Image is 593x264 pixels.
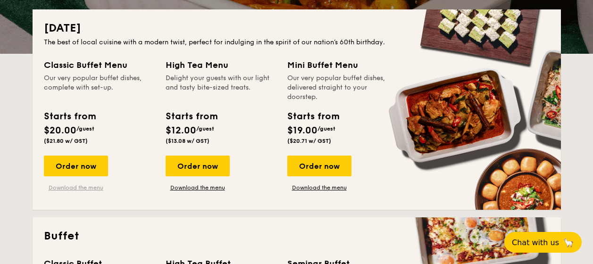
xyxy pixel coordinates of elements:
div: Starts from [44,109,95,124]
div: Delight your guests with our light and tasty bite-sized treats. [166,74,276,102]
div: Order now [287,156,351,176]
a: Download the menu [166,184,230,191]
h2: [DATE] [44,21,550,36]
div: Starts from [166,109,217,124]
span: /guest [317,125,335,132]
span: $19.00 [287,125,317,136]
h2: Buffet [44,229,550,244]
span: $12.00 [166,125,196,136]
div: Classic Buffet Menu [44,58,154,72]
span: $20.00 [44,125,76,136]
a: Download the menu [287,184,351,191]
div: Mini Buffet Menu [287,58,398,72]
a: Download the menu [44,184,108,191]
span: ($13.08 w/ GST) [166,138,209,144]
span: /guest [76,125,94,132]
div: Our very popular buffet dishes, complete with set-up. [44,74,154,102]
div: Our very popular buffet dishes, delivered straight to your doorstep. [287,74,398,102]
span: /guest [196,125,214,132]
span: Chat with us [512,238,559,247]
button: Chat with us🦙 [504,232,582,253]
span: 🦙 [563,237,574,248]
div: Order now [166,156,230,176]
span: ($21.80 w/ GST) [44,138,88,144]
div: Starts from [287,109,339,124]
span: ($20.71 w/ GST) [287,138,331,144]
div: Order now [44,156,108,176]
div: High Tea Menu [166,58,276,72]
div: The best of local cuisine with a modern twist, perfect for indulging in the spirit of our nation’... [44,38,550,47]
